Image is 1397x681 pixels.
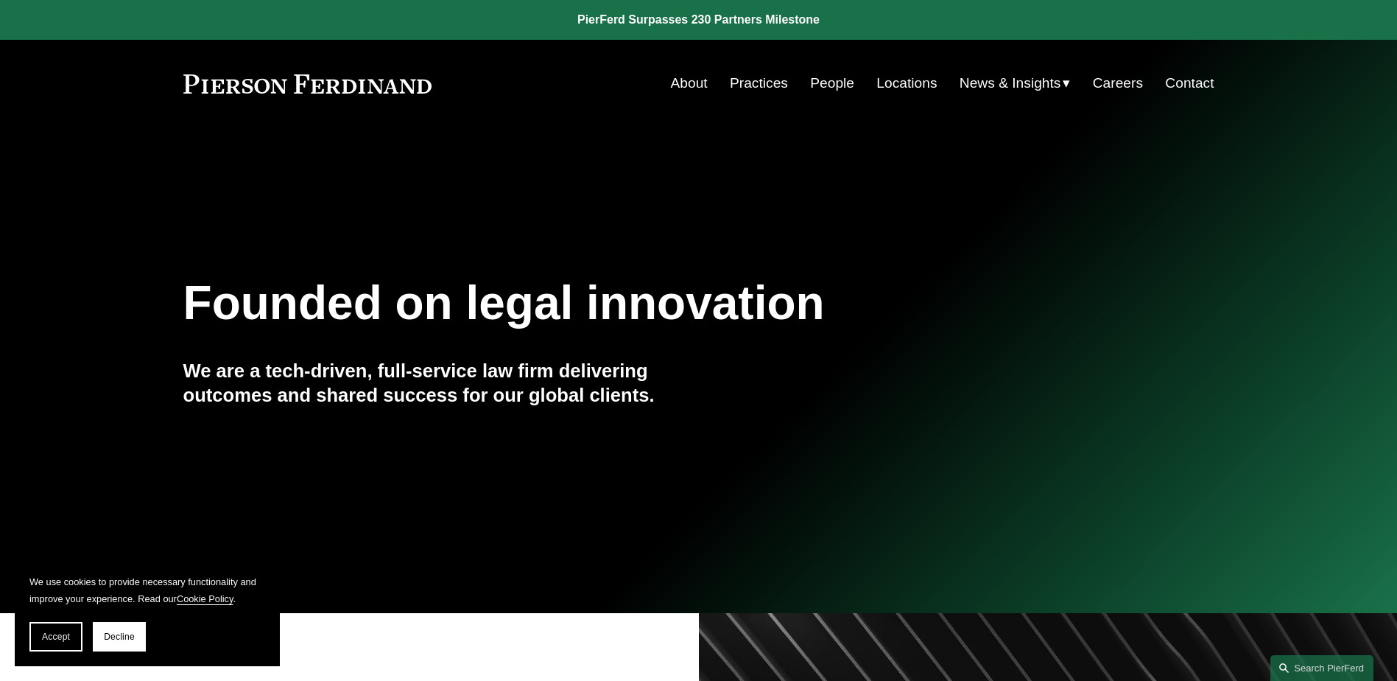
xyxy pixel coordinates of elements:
[671,69,708,97] a: About
[960,69,1071,97] a: folder dropdown
[183,359,699,407] h4: We are a tech-driven, full-service law firm delivering outcomes and shared success for our global...
[93,622,146,652] button: Decline
[177,593,233,604] a: Cookie Policy
[183,276,1043,330] h1: Founded on legal innovation
[42,632,70,642] span: Accept
[1270,655,1373,681] a: Search this site
[876,69,937,97] a: Locations
[960,71,1061,97] span: News & Insights
[1165,69,1214,97] a: Contact
[29,622,82,652] button: Accept
[29,573,265,607] p: We use cookies to provide necessary functionality and improve your experience. Read our .
[104,632,135,642] span: Decline
[1093,69,1143,97] a: Careers
[810,69,854,97] a: People
[730,69,788,97] a: Practices
[15,559,280,666] section: Cookie banner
